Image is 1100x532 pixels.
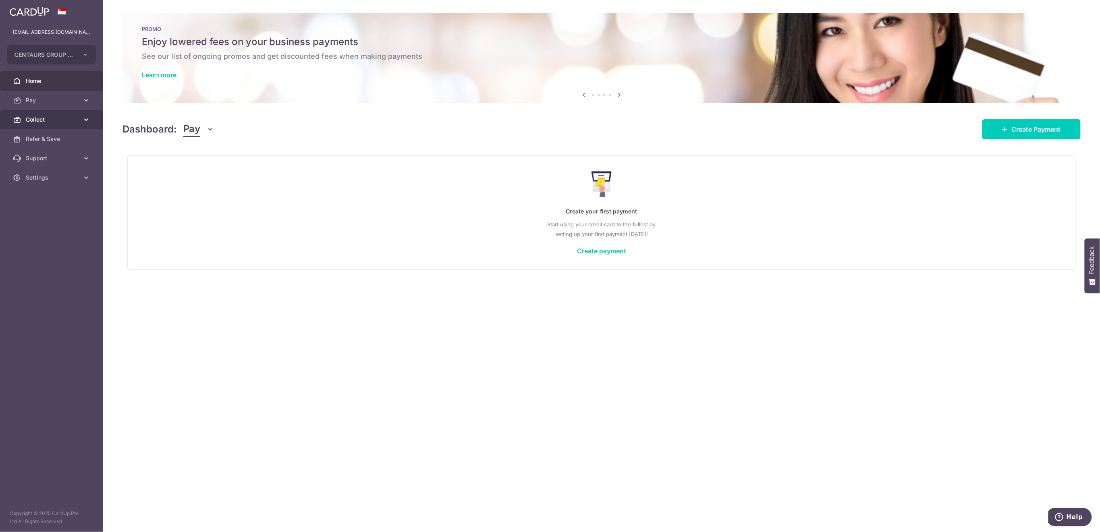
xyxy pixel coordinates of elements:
[26,116,79,124] span: Collect
[144,207,1059,216] p: Create your first payment
[26,135,79,143] span: Refer & Save
[1048,508,1092,528] iframe: Opens a widget where you can find more information
[26,154,79,162] span: Support
[26,77,79,85] span: Home
[1085,238,1100,293] button: Feedback - Show survey
[142,52,1061,61] h6: See our list of ongoing promos and get discounted fees when making payments
[144,219,1059,239] p: Start using your credit card to the fullest by setting up your first payment [DATE]!
[142,26,1061,32] p: PROMO
[142,71,176,79] a: Learn more
[15,51,74,59] span: CENTAURS GROUP PRIVATE LIMITED
[7,45,96,64] button: CENTAURS GROUP PRIVATE LIMITED
[122,122,177,137] h4: Dashboard:
[183,122,214,137] button: Pay
[26,174,79,182] span: Settings
[577,247,626,255] a: Create payment
[183,122,200,137] span: Pay
[13,28,90,36] p: [EMAIL_ADDRESS][DOMAIN_NAME]
[1012,124,1061,134] span: Create Payment
[122,13,1081,103] img: Latest Promos Banner
[26,96,79,104] span: Pay
[592,171,612,197] img: Make Payment
[142,35,1061,48] h5: Enjoy lowered fees on your business payments
[10,6,49,16] img: CardUp
[1089,246,1096,275] span: Feedback
[982,119,1081,139] a: Create Payment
